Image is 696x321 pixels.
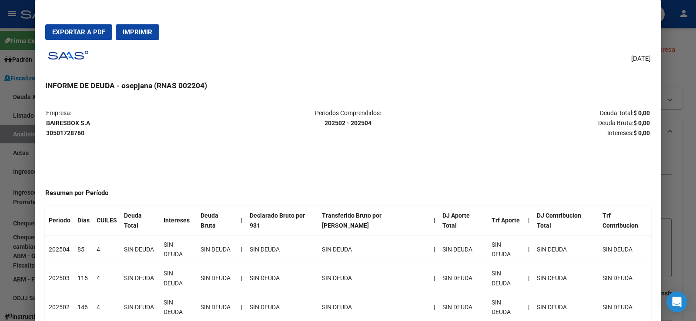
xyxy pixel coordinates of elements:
td: 4 [93,235,120,264]
th: Trf Contribucion [599,206,651,235]
th: Periodo [45,206,74,235]
th: | [430,206,439,235]
th: Dias [74,206,93,235]
span: Imprimir [123,28,152,36]
th: Intereses [160,206,197,235]
td: SIN DEUDA [120,264,160,293]
td: | [238,235,246,264]
p: Empresa: [46,108,247,138]
td: SIN DEUDA [599,235,651,264]
td: SIN DEUDA [246,264,318,293]
td: SIN DEUDA [439,264,488,293]
td: SIN DEUDA [318,264,430,293]
h3: INFORME DE DEUDA - osepjana (RNAS 002204) [45,80,651,91]
td: SIN DEUDA [488,235,525,264]
td: SIN DEUDA [439,235,488,264]
td: SIN DEUDA [160,264,197,293]
button: Exportar a PDF [45,24,112,40]
th: Transferido Bruto por [PERSON_NAME] [318,206,430,235]
td: 4 [93,264,120,293]
td: SIN DEUDA [318,235,430,264]
td: 202504 [45,235,74,264]
td: SIN DEUDA [488,264,525,293]
h4: Resumen por Período [45,188,651,198]
div: Open Intercom Messenger [666,291,687,312]
span: [DATE] [631,54,651,64]
td: | [238,264,246,293]
th: | [525,206,533,235]
th: Declarado Bruto por 931 [246,206,318,235]
strong: $ 0,00 [633,119,650,126]
strong: 202502 - 202504 [325,119,371,126]
button: Imprimir [116,24,159,40]
td: SIN DEUDA [197,235,238,264]
td: 85 [74,235,93,264]
p: Periodos Comprendidos: [248,108,448,128]
td: SIN DEUDA [197,264,238,293]
td: 115 [74,264,93,293]
td: SIN DEUDA [599,264,651,293]
span: Exportar a PDF [52,28,105,36]
th: | [525,235,533,264]
th: CUILES [93,206,120,235]
th: DJ Aporte Total [439,206,488,235]
th: | [525,264,533,293]
td: | [430,264,439,293]
td: | [430,235,439,264]
td: SIN DEUDA [533,264,599,293]
th: | [238,206,246,235]
p: Deuda Total: Deuda Bruta: Intereses: [449,108,650,138]
td: SIN DEUDA [160,235,197,264]
td: 202503 [45,264,74,293]
th: Deuda Bruta [197,206,238,235]
th: Deuda Total [120,206,160,235]
td: SIN DEUDA [120,235,160,264]
th: Trf Aporte [488,206,525,235]
strong: BAIRESBOX S.A 30501728760 [46,119,90,136]
td: SIN DEUDA [246,235,318,264]
strong: $ 0,00 [633,109,650,116]
strong: $ 0,00 [633,129,650,136]
th: DJ Contribucion Total [533,206,599,235]
td: SIN DEUDA [533,235,599,264]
